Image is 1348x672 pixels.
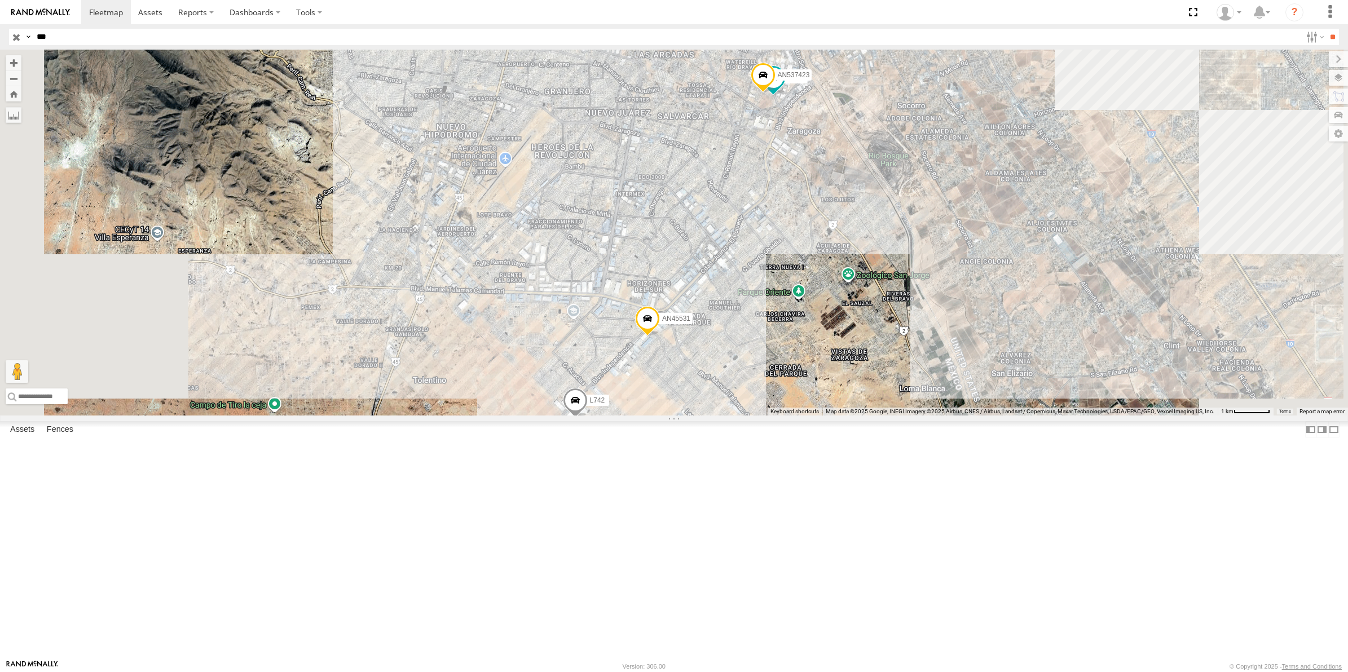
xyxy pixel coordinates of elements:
div: © Copyright 2025 - [1230,663,1342,670]
span: 1 km [1221,408,1234,414]
label: Measure [6,107,21,123]
label: Search Query [24,29,33,45]
label: Map Settings [1329,126,1348,142]
span: Map data ©2025 Google, INEGI Imagery ©2025 Airbus, CNES / Airbus, Landsat / Copernicus, Maxar Tec... [826,408,1214,414]
label: Fences [41,422,79,437]
img: rand-logo.svg [11,8,70,16]
button: Zoom in [6,55,21,70]
span: AN537423 [778,71,810,79]
span: 5742 [788,74,803,82]
div: Roberto Garcia [1213,4,1245,21]
a: Terms and Conditions [1282,663,1342,670]
i: ? [1285,3,1303,21]
label: Search Filter Options [1302,29,1326,45]
span: L742 [590,396,605,404]
button: Zoom out [6,70,21,86]
label: Hide Summary Table [1328,421,1340,437]
a: Terms (opens in new tab) [1279,409,1291,414]
button: Keyboard shortcuts [770,408,819,415]
a: Visit our Website [6,661,58,672]
a: Report a map error [1299,408,1345,414]
label: Dock Summary Table to the Right [1316,421,1328,437]
div: Version: 306.00 [623,663,666,670]
button: Zoom Home [6,86,21,101]
label: Assets [5,422,40,437]
span: AN45531 [662,315,690,322]
button: Drag Pegman onto the map to open Street View [6,360,28,383]
label: Dock Summary Table to the Left [1305,421,1316,437]
button: Map Scale: 1 km per 61 pixels [1218,408,1274,415]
